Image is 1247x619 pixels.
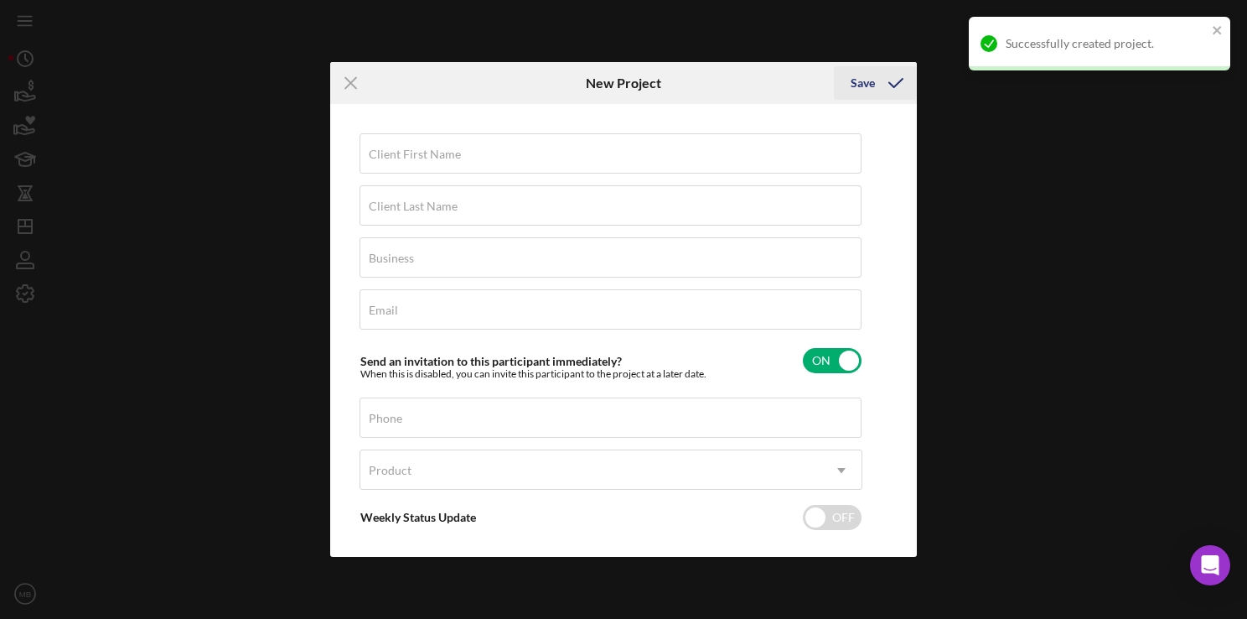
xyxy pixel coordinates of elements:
[369,200,458,213] label: Client Last Name
[834,66,917,100] button: Save
[369,148,461,161] label: Client First Name
[369,464,411,477] div: Product
[360,354,622,368] label: Send an invitation to this participant immediately?
[1006,37,1207,50] div: Successfully created project.
[369,304,398,317] label: Email
[1190,545,1230,585] div: Open Intercom Messenger
[851,66,875,100] div: Save
[360,368,706,380] div: When this is disabled, you can invite this participant to the project at a later date.
[369,252,414,265] label: Business
[1212,23,1224,39] button: close
[360,510,476,524] label: Weekly Status Update
[586,75,661,91] h6: New Project
[369,412,402,425] label: Phone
